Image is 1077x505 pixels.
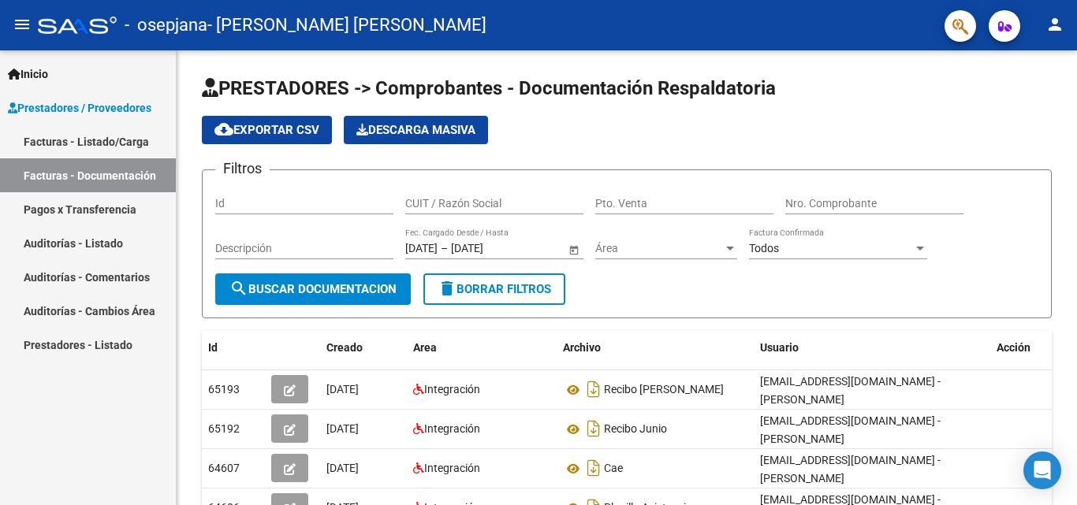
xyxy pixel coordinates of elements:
[424,383,480,395] span: Integración
[208,422,240,435] span: 65192
[438,282,551,296] span: Borrar Filtros
[423,273,565,305] button: Borrar Filtros
[326,462,359,474] span: [DATE]
[215,158,270,180] h3: Filtros
[1023,451,1061,489] div: Open Intercom Messenger
[604,384,724,396] span: Recibo [PERSON_NAME]
[424,422,480,435] span: Integración
[754,331,990,365] datatable-header-cell: Usuario
[604,462,623,475] span: Cae
[563,341,601,354] span: Archivo
[344,116,488,144] button: Descarga Masiva
[405,242,438,255] input: Fecha inicio
[214,123,319,137] span: Exportar CSV
[760,341,799,354] span: Usuario
[583,416,604,441] i: Descargar documento
[595,242,723,255] span: Área
[760,414,941,445] span: [EMAIL_ADDRESS][DOMAIN_NAME] - [PERSON_NAME]
[215,273,411,305] button: Buscar Documentacion
[1045,15,1064,34] mat-icon: person
[990,331,1069,365] datatable-header-cell: Acción
[557,331,754,365] datatable-header-cell: Archivo
[208,341,218,354] span: Id
[356,123,475,137] span: Descarga Masiva
[229,282,397,296] span: Buscar Documentacion
[8,65,48,83] span: Inicio
[760,454,941,485] span: [EMAIL_ADDRESS][DOMAIN_NAME] - [PERSON_NAME]
[326,422,359,435] span: [DATE]
[229,279,248,298] mat-icon: search
[208,462,240,474] span: 64607
[208,383,240,395] span: 65193
[207,8,486,43] span: - [PERSON_NAME] [PERSON_NAME]
[565,241,582,258] button: Open calendar
[320,331,407,365] datatable-header-cell: Creado
[326,383,359,395] span: [DATE]
[202,331,265,365] datatable-header-cell: Id
[326,341,363,354] span: Creado
[583,455,604,481] i: Descargar documento
[604,423,667,436] span: Recibo Junio
[407,331,557,365] datatable-header-cell: Area
[13,15,32,34] mat-icon: menu
[451,242,528,255] input: Fecha fin
[749,242,779,254] span: Todos
[214,120,233,139] mat-icon: cloud_download
[344,116,488,144] app-download-masive: Descarga masiva de comprobantes (adjuntos)
[997,341,1030,354] span: Acción
[441,242,448,255] span: –
[583,377,604,402] i: Descargar documento
[424,462,480,474] span: Integración
[760,375,941,406] span: [EMAIL_ADDRESS][DOMAIN_NAME] - [PERSON_NAME]
[202,77,776,99] span: PRESTADORES -> Comprobantes - Documentación Respaldatoria
[8,99,151,117] span: Prestadores / Proveedores
[202,116,332,144] button: Exportar CSV
[125,8,207,43] span: - osepjana
[438,279,457,298] mat-icon: delete
[413,341,437,354] span: Area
